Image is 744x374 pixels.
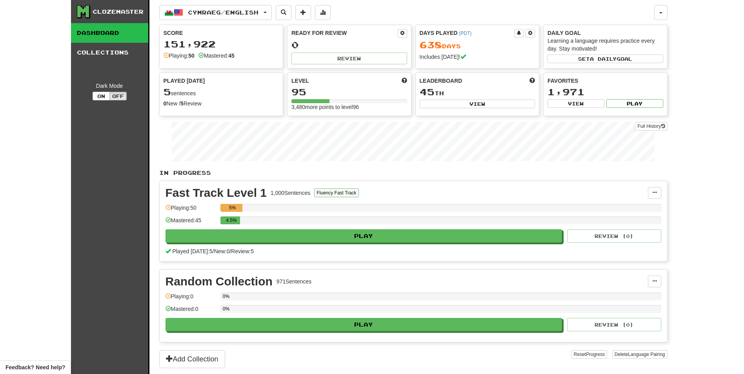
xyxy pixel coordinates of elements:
[590,56,617,62] span: a daily
[420,39,442,50] span: 638
[159,169,668,177] p: In Progress
[188,53,195,59] strong: 50
[71,43,148,62] a: Collections
[548,54,663,63] button: Seta dailygoal
[166,204,216,217] div: Playing: 50
[166,292,216,305] div: Playing: 0
[606,99,663,108] button: Play
[164,77,205,85] span: Played [DATE]
[459,31,471,36] a: (PDT)
[231,248,254,254] span: Review: 5
[420,87,535,97] div: th
[567,229,661,243] button: Review (0)
[548,87,663,97] div: 1,971
[5,363,65,371] span: Open feedback widget
[213,248,214,254] span: /
[223,216,240,224] div: 4.5%
[420,77,462,85] span: Leaderboard
[166,216,216,229] div: Mastered: 45
[229,248,231,254] span: /
[291,103,407,111] div: 3,480 more points to level 96
[567,318,661,331] button: Review (0)
[188,9,258,16] span: Cymraeg / English
[586,352,605,357] span: Progress
[77,82,142,90] div: Dark Mode
[166,305,216,318] div: Mastered: 0
[214,248,230,254] span: New: 0
[612,350,668,359] button: DeleteLanguage Pairing
[223,204,242,212] div: 5%
[548,77,663,85] div: Favorites
[291,40,407,50] div: 0
[172,248,212,254] span: Played [DATE]: 5
[314,189,358,197] button: Fluency Fast Track
[548,99,604,108] button: View
[166,318,562,331] button: Play
[166,229,562,243] button: Play
[159,350,225,368] button: Add Collection
[164,86,171,97] span: 5
[276,5,291,20] button: Search sentences
[420,86,435,97] span: 45
[420,29,515,37] div: Days Played
[164,39,279,49] div: 151,922
[635,122,667,131] a: Full History
[402,77,407,85] span: Score more points to level up
[548,29,663,37] div: Daily Goal
[628,352,665,357] span: Language Pairing
[164,52,195,60] div: Playing:
[529,77,535,85] span: This week in points, UTC
[271,189,310,197] div: 1,000 Sentences
[71,23,148,43] a: Dashboard
[315,5,331,20] button: More stats
[109,92,127,100] button: Off
[164,100,167,107] strong: 0
[571,350,607,359] button: ResetProgress
[420,53,535,61] div: Includes [DATE]!
[228,53,235,59] strong: 45
[198,52,235,60] div: Mastered:
[276,278,312,285] div: 971 Sentences
[420,40,535,50] div: Day s
[291,29,398,37] div: Ready for Review
[93,92,110,100] button: On
[159,5,272,20] button: Cymraeg/English
[93,8,144,16] div: Clozemaster
[166,187,267,199] div: Fast Track Level 1
[291,53,407,64] button: Review
[164,100,279,107] div: New / Review
[420,100,535,108] button: View
[180,100,184,107] strong: 5
[164,29,279,37] div: Score
[295,5,311,20] button: Add sentence to collection
[291,87,407,97] div: 95
[164,87,279,97] div: sentences
[548,37,663,53] div: Learning a language requires practice every day. Stay motivated!
[166,276,273,287] div: Random Collection
[291,77,309,85] span: Level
